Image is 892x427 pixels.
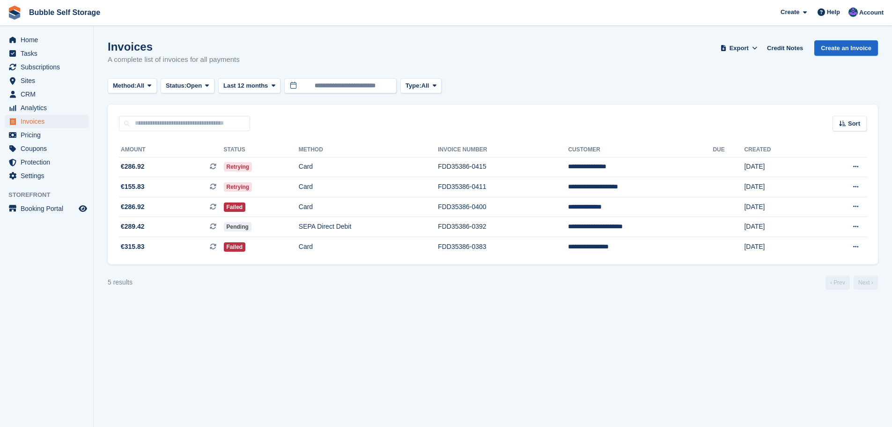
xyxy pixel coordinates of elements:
[121,242,145,252] span: €315.83
[21,47,77,60] span: Tasks
[744,157,815,177] td: [DATE]
[218,78,280,94] button: Last 12 months
[21,74,77,87] span: Sites
[77,203,88,214] a: Preview store
[223,81,268,90] span: Last 12 months
[299,177,438,197] td: Card
[405,81,421,90] span: Type:
[744,217,815,237] td: [DATE]
[5,88,88,101] a: menu
[113,81,137,90] span: Method:
[21,33,77,46] span: Home
[438,197,568,217] td: FDD35386-0400
[121,182,145,192] span: €155.83
[763,40,807,56] a: Credit Notes
[108,277,133,287] div: 5 results
[299,197,438,217] td: Card
[744,197,815,217] td: [DATE]
[744,177,815,197] td: [DATE]
[438,217,568,237] td: FDD35386-0392
[108,54,240,65] p: A complete list of invoices for all payments
[224,222,251,232] span: Pending
[161,78,214,94] button: Status: Open
[568,142,713,157] th: Customer
[438,142,568,157] th: Invoice Number
[299,142,438,157] th: Method
[5,202,88,215] a: menu
[21,169,77,182] span: Settings
[824,276,880,290] nav: Page
[21,128,77,142] span: Pricing
[119,142,224,157] th: Amount
[5,156,88,169] a: menu
[5,47,88,60] a: menu
[8,190,93,200] span: Storefront
[713,142,744,157] th: Due
[224,182,252,192] span: Retrying
[400,78,442,94] button: Type: All
[5,74,88,87] a: menu
[21,115,77,128] span: Invoices
[848,119,860,128] span: Sort
[854,276,878,290] a: Next
[21,202,77,215] span: Booking Portal
[5,128,88,142] a: menu
[859,8,884,17] span: Account
[438,157,568,177] td: FDD35386-0415
[224,242,246,252] span: Failed
[224,202,246,212] span: Failed
[21,60,77,74] span: Subscriptions
[827,7,840,17] span: Help
[438,237,568,257] td: FDD35386-0383
[814,40,878,56] a: Create an Invoice
[21,88,77,101] span: CRM
[108,40,240,53] h1: Invoices
[5,115,88,128] a: menu
[25,5,104,20] a: Bubble Self Storage
[718,40,759,56] button: Export
[108,78,157,94] button: Method: All
[744,142,815,157] th: Created
[137,81,145,90] span: All
[21,142,77,155] span: Coupons
[5,142,88,155] a: menu
[299,217,438,237] td: SEPA Direct Debit
[781,7,799,17] span: Create
[224,162,252,172] span: Retrying
[224,142,299,157] th: Status
[186,81,202,90] span: Open
[5,169,88,182] a: menu
[166,81,186,90] span: Status:
[21,101,77,114] span: Analytics
[744,237,815,257] td: [DATE]
[848,7,858,17] img: Stuart Jackson
[121,202,145,212] span: €286.92
[5,101,88,114] a: menu
[5,60,88,74] a: menu
[299,237,438,257] td: Card
[826,276,850,290] a: Previous
[299,157,438,177] td: Card
[5,33,88,46] a: menu
[730,44,749,53] span: Export
[121,162,145,172] span: €286.92
[421,81,429,90] span: All
[21,156,77,169] span: Protection
[7,6,22,20] img: stora-icon-8386f47178a22dfd0bd8f6a31ec36ba5ce8667c1dd55bd0f319d3a0aa187defe.svg
[438,177,568,197] td: FDD35386-0411
[121,222,145,232] span: €289.42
